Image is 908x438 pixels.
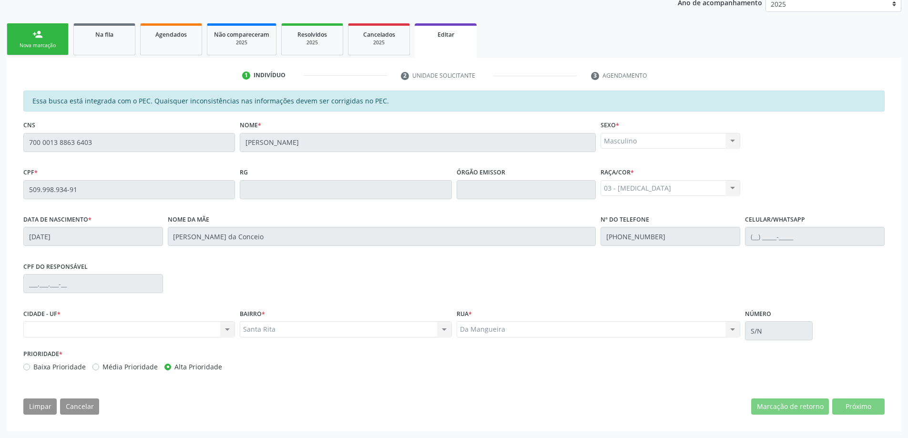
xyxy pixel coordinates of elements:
label: Órgão emissor [457,165,505,180]
label: CPF do responsável [23,259,88,274]
span: Resolvidos [297,31,327,39]
label: Celular/WhatsApp [745,213,805,227]
div: person_add [32,29,43,40]
label: Raça/cor [601,165,634,180]
label: Número [745,306,771,321]
label: Prioridade [23,347,62,362]
div: 2025 [355,39,403,46]
div: Indivíduo [254,71,286,80]
label: Data de nascimento [23,213,92,227]
input: __/__/____ [23,227,163,246]
div: 1 [242,71,251,80]
div: Essa busca está integrada com o PEC. Quaisquer inconsistências nas informações devem ser corrigid... [23,91,885,112]
label: CNS [23,118,35,133]
input: (__) _____-_____ [601,227,740,246]
button: Marcação de retorno [751,398,829,415]
span: Na fila [95,31,113,39]
span: Editar [438,31,454,39]
label: CIDADE - UF [23,306,61,321]
label: Rua [457,306,472,321]
label: Sexo [601,118,619,133]
label: Nome da mãe [168,213,209,227]
button: Próximo [832,398,885,415]
button: Cancelar [60,398,99,415]
span: Agendados [155,31,187,39]
input: (__) _____-_____ [745,227,885,246]
label: Nome [240,118,261,133]
label: BAIRRO [240,306,265,321]
label: Baixa Prioridade [33,362,86,372]
span: Cancelados [363,31,395,39]
label: Nº do Telefone [601,213,649,227]
span: Não compareceram [214,31,269,39]
label: RG [240,165,248,180]
div: 2025 [288,39,336,46]
label: Média Prioridade [102,362,158,372]
label: CPF [23,165,38,180]
div: 2025 [214,39,269,46]
button: Limpar [23,398,57,415]
label: Alta Prioridade [174,362,222,372]
input: ___.___.___-__ [23,274,163,293]
div: Nova marcação [14,42,61,49]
